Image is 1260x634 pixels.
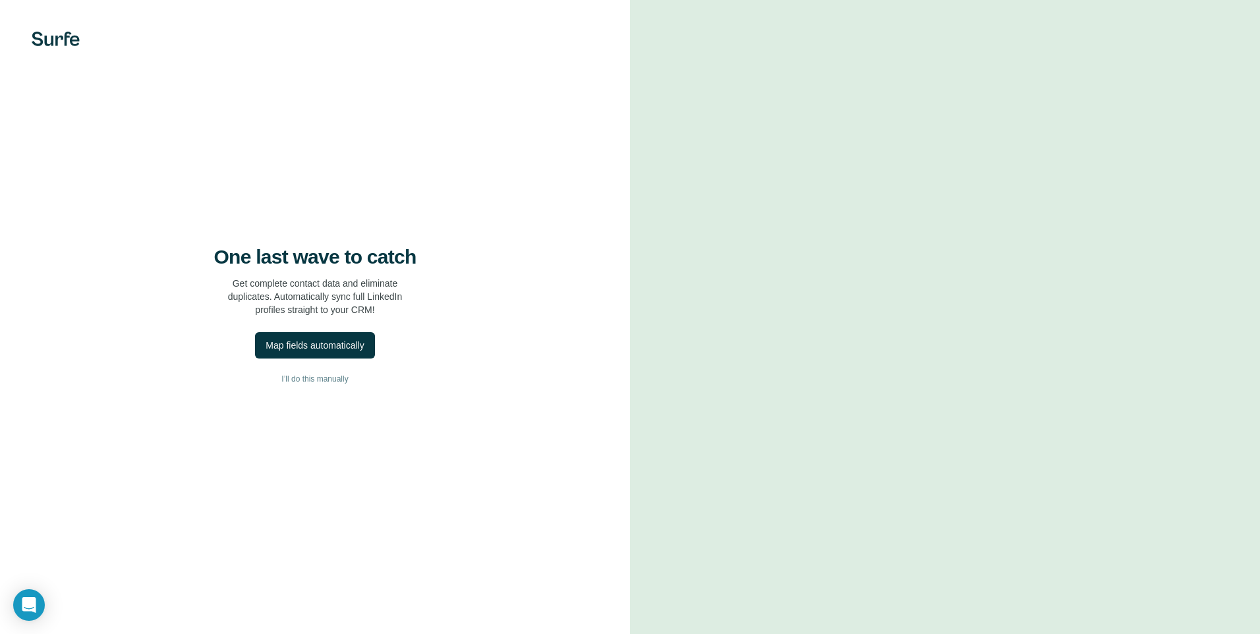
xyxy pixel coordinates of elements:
[281,373,348,385] span: I’ll do this manually
[26,369,604,389] button: I’ll do this manually
[255,332,374,359] button: Map fields automatically
[32,32,80,46] img: Surfe's logo
[266,339,364,352] div: Map fields automatically
[13,589,45,621] div: Open Intercom Messenger
[214,245,416,269] h4: One last wave to catch
[228,277,403,316] p: Get complete contact data and eliminate duplicates. Automatically sync full LinkedIn profiles str...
